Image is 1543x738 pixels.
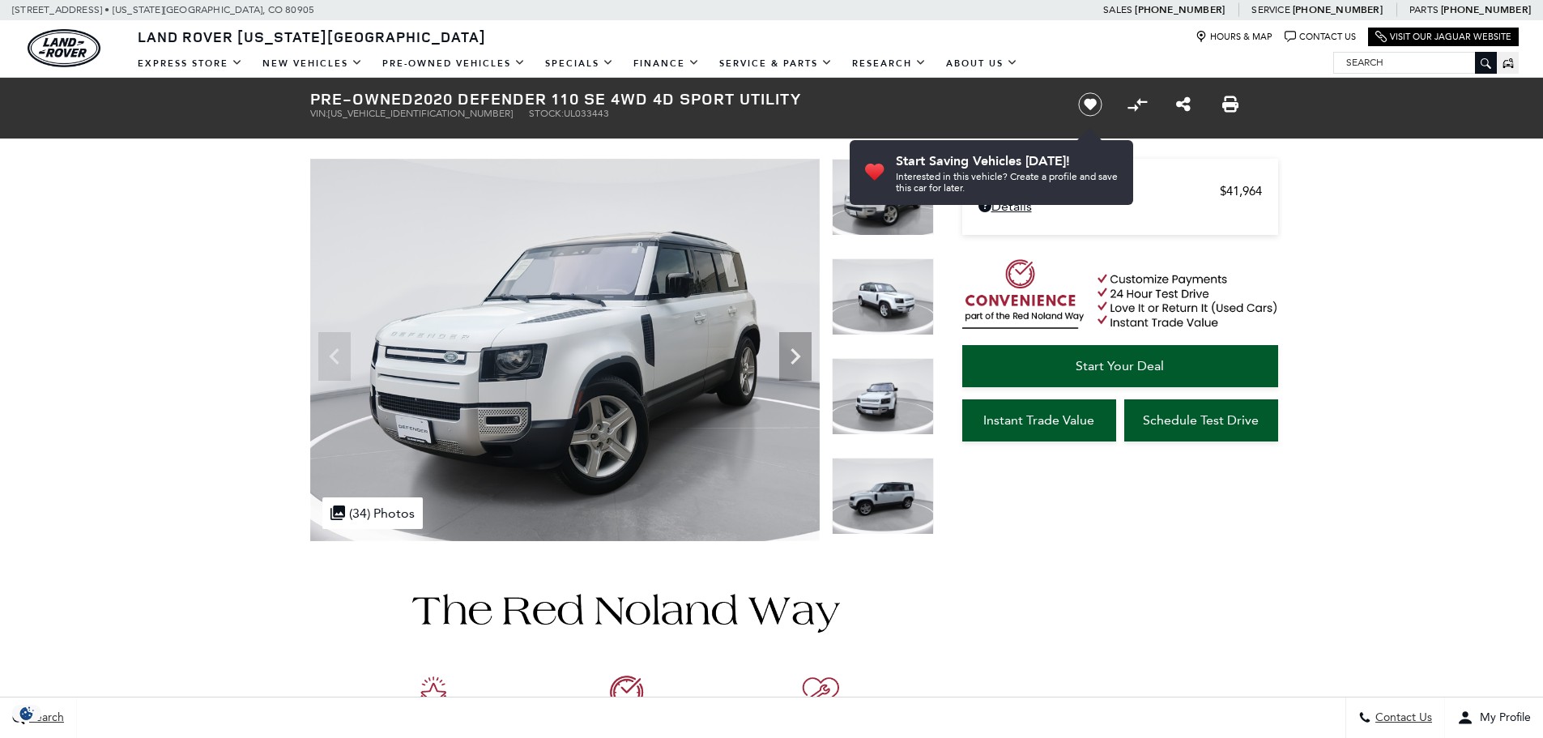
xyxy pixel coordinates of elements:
[1176,95,1191,114] a: Share this Pre-Owned 2020 Defender 110 SE 4WD 4D Sport Utility
[710,49,842,78] a: Service & Parts
[8,705,45,722] section: Click to Open Cookie Consent Modal
[832,258,934,335] img: Used 2020 Fuji White Land Rover SE image 2
[128,49,1028,78] nav: Main Navigation
[1293,3,1383,16] a: [PHONE_NUMBER]
[1072,92,1108,117] button: Save vehicle
[962,345,1278,387] a: Start Your Deal
[1375,31,1511,43] a: Visit Our Jaguar Website
[779,332,812,381] div: Next
[978,198,1262,214] a: Details
[322,497,423,529] div: (34) Photos
[1222,95,1238,114] a: Print this Pre-Owned 2020 Defender 110 SE 4WD 4D Sport Utility
[832,358,934,435] img: Used 2020 Fuji White Land Rover SE image 3
[128,27,496,46] a: Land Rover [US_STATE][GEOGRAPHIC_DATA]
[1445,697,1543,738] button: Open user profile menu
[1220,184,1262,198] span: $41,964
[1441,3,1531,16] a: [PHONE_NUMBER]
[1371,711,1432,725] span: Contact Us
[28,29,100,67] a: land-rover
[310,159,820,541] img: Used 2020 Fuji White Land Rover SE image 1
[1103,4,1132,15] span: Sales
[128,49,253,78] a: EXPRESS STORE
[310,87,414,109] strong: Pre-Owned
[1135,3,1225,16] a: [PHONE_NUMBER]
[983,412,1094,428] span: Instant Trade Value
[1251,4,1289,15] span: Service
[564,108,609,119] span: UL033443
[1409,4,1439,15] span: Parts
[842,49,936,78] a: Research
[1076,358,1164,373] span: Start Your Deal
[1196,31,1272,43] a: Hours & Map
[832,458,934,535] img: Used 2020 Fuji White Land Rover SE image 4
[12,4,314,15] a: [STREET_ADDRESS] • [US_STATE][GEOGRAPHIC_DATA], CO 80905
[535,49,624,78] a: Specials
[253,49,373,78] a: New Vehicles
[1473,711,1531,725] span: My Profile
[310,108,328,119] span: VIN:
[8,705,45,722] img: Opt-Out Icon
[1124,399,1278,442] a: Schedule Test Drive
[138,27,486,46] span: Land Rover [US_STATE][GEOGRAPHIC_DATA]
[1285,31,1356,43] a: Contact Us
[1334,53,1496,72] input: Search
[28,29,100,67] img: Land Rover
[624,49,710,78] a: Finance
[1125,92,1149,117] button: Compare vehicle
[328,108,513,119] span: [US_VEHICLE_IDENTIFICATION_NUMBER]
[1143,412,1259,428] span: Schedule Test Drive
[936,49,1028,78] a: About Us
[310,90,1051,108] h1: 2020 Defender 110 SE 4WD 4D Sport Utility
[978,184,1220,198] span: Retailer Selling Price
[962,399,1116,442] a: Instant Trade Value
[978,184,1262,198] a: Retailer Selling Price $41,964
[373,49,535,78] a: Pre-Owned Vehicles
[832,159,934,236] img: Used 2020 Fuji White Land Rover SE image 1
[529,108,564,119] span: Stock:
